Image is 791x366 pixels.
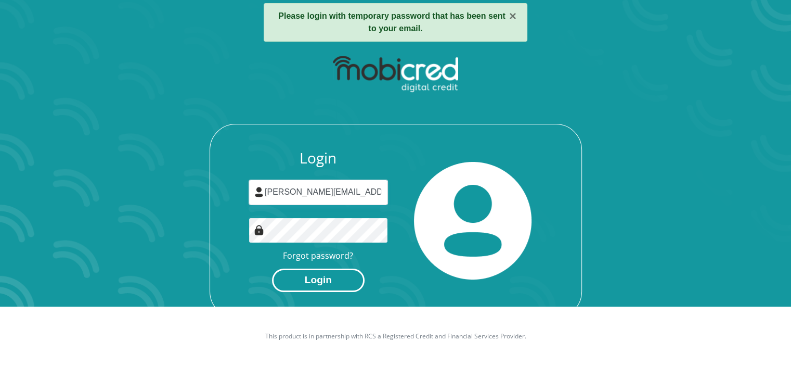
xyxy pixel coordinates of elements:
[107,332,684,341] p: This product is in partnership with RCS a Registered Credit and Financial Services Provider.
[283,250,353,261] a: Forgot password?
[272,269,365,292] button: Login
[278,11,505,33] strong: Please login with temporary password that has been sent to your email.
[254,225,264,235] img: Image
[249,180,388,205] input: Username
[333,56,458,93] img: mobicred logo
[249,149,388,167] h3: Login
[254,187,264,197] img: user-icon image
[509,10,516,22] button: ×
